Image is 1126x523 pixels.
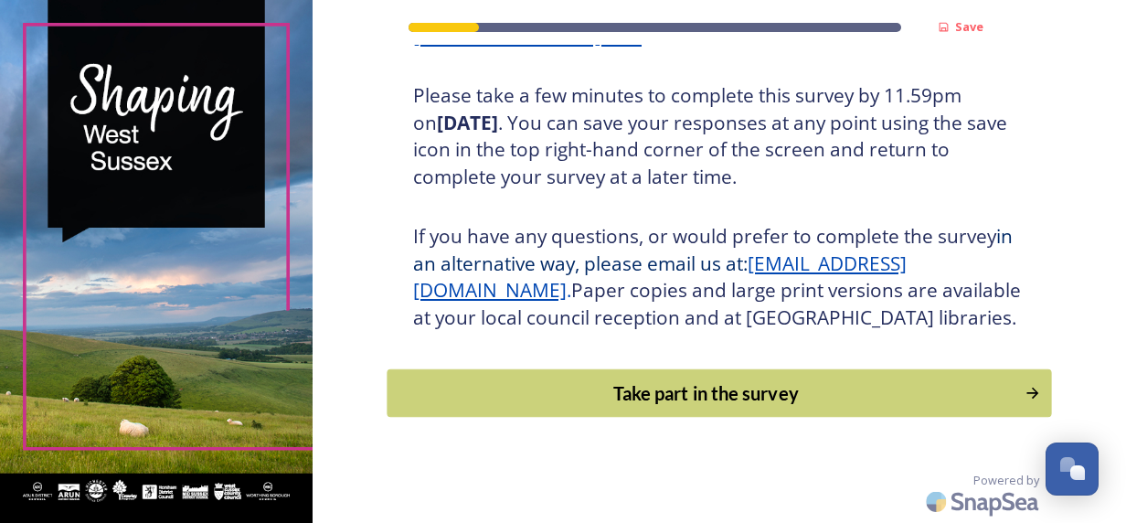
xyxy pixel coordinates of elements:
img: SnapSea Logo [920,480,1048,523]
span: . [567,277,571,303]
span: Powered by [973,472,1039,489]
span: in an alternative way, please email us at: [413,223,1017,276]
div: Take part in the survey [397,379,1014,407]
strong: [DATE] [437,110,498,135]
button: Open Chat [1046,443,1099,496]
h3: If you have any questions, or would prefer to complete the survey Paper copies and large print ve... [413,223,1025,331]
strong: Save [955,18,983,35]
button: Continue [387,369,1051,418]
a: [EMAIL_ADDRESS][DOMAIN_NAME] [413,251,907,304]
h3: Please take a few minutes to complete this survey by 11.59pm on . You can save your responses at ... [413,82,1025,190]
